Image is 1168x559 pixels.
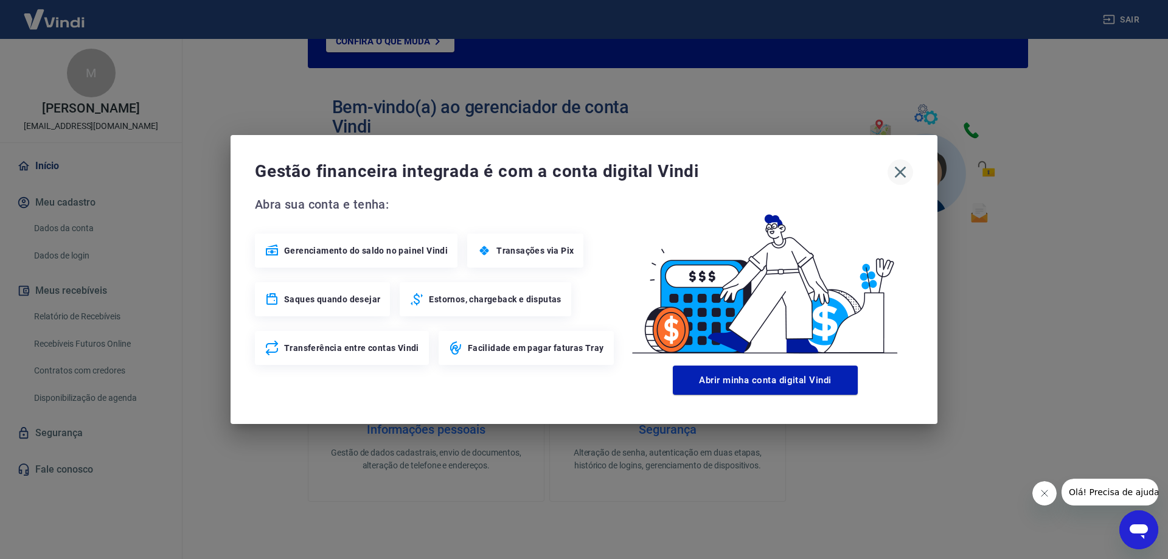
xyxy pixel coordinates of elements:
[496,245,574,257] span: Transações via Pix
[468,342,604,354] span: Facilidade em pagar faturas Tray
[7,9,102,18] span: Olá! Precisa de ajuda?
[1119,510,1158,549] iframe: Botão para abrir a janela de mensagens
[284,293,380,305] span: Saques quando desejar
[284,245,448,257] span: Gerenciamento do saldo no painel Vindi
[255,159,888,184] span: Gestão financeira integrada é com a conta digital Vindi
[429,293,561,305] span: Estornos, chargeback e disputas
[284,342,419,354] span: Transferência entre contas Vindi
[1062,479,1158,505] iframe: Mensagem da empresa
[1032,481,1057,505] iframe: Fechar mensagem
[673,366,858,395] button: Abrir minha conta digital Vindi
[255,195,617,214] span: Abra sua conta e tenha:
[617,195,913,361] img: Good Billing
